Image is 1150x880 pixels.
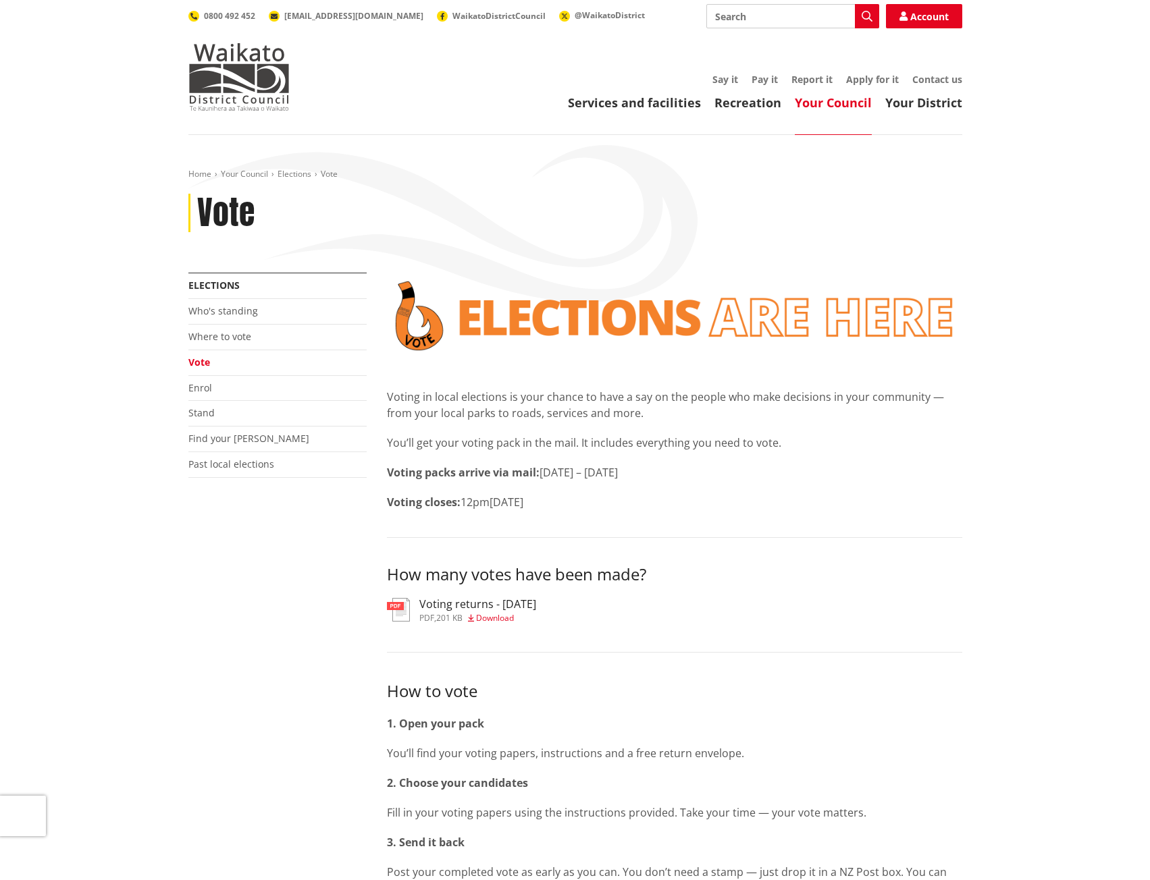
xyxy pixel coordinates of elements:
[387,465,540,480] strong: Voting packs arrive via mail:
[387,495,461,510] strong: Voting closes:
[221,168,268,180] a: Your Council
[204,10,255,22] span: 0800 492 452
[387,598,536,622] a: Voting returns - [DATE] pdf,201 KB Download
[387,389,962,421] p: Voting in local elections is your chance to have a say on the people who make decisions in your c...
[714,94,781,111] a: Recreation
[387,464,962,480] p: [DATE] – [DATE]
[791,73,833,86] a: Report it
[387,835,465,850] strong: 3. Send it back
[188,381,212,394] a: Enrol
[559,9,645,21] a: @WaikatoDistrict
[419,614,536,622] div: ,
[188,432,309,445] a: Find your [PERSON_NAME]
[706,4,879,28] input: Search input
[188,169,962,180] nav: breadcrumb
[387,746,744,761] span: You’ll find your voting papers, instructions and a free return envelope.
[188,406,215,419] a: Stand
[419,612,434,624] span: pdf
[575,9,645,21] span: @WaikatoDistrict
[387,565,962,584] h3: How many votes have been made?
[476,612,514,624] span: Download
[387,804,962,821] p: Fill in your voting papers using the instructions provided. Take your time — your vote matters.
[188,10,255,22] a: 0800 492 452
[387,273,962,359] img: Vote banner transparent
[188,458,274,470] a: Past local elections
[188,43,290,111] img: Waikato District Council - Te Kaunihera aa Takiwaa o Waikato
[321,168,338,180] span: Vote
[452,10,546,22] span: WaikatoDistrictCouncil
[568,94,701,111] a: Services and facilities
[188,168,211,180] a: Home
[188,279,240,292] a: Elections
[886,4,962,28] a: Account
[188,330,251,343] a: Where to vote
[387,775,528,790] strong: 2. Choose your candidates
[712,73,738,86] a: Say it
[419,598,536,611] h3: Voting returns - [DATE]
[188,304,258,317] a: Who's standing
[387,716,484,731] strong: 1. Open your pack
[436,612,463,624] span: 201 KB
[188,356,210,368] a: Vote
[387,680,962,702] h3: How to vote
[387,598,410,622] img: document-pdf.svg
[437,10,546,22] a: WaikatoDistrictCouncil
[912,73,962,86] a: Contact us
[284,10,423,22] span: [EMAIL_ADDRESS][DOMAIN_NAME]
[846,73,899,86] a: Apply for it
[795,94,872,111] a: Your Council
[387,435,962,451] p: You’ll get your voting pack in the mail. It includes everything you need to vote.
[278,168,311,180] a: Elections
[885,94,962,111] a: Your District
[197,194,255,233] h1: Vote
[269,10,423,22] a: [EMAIL_ADDRESS][DOMAIN_NAME]
[752,73,778,86] a: Pay it
[461,495,523,510] span: 12pm[DATE]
